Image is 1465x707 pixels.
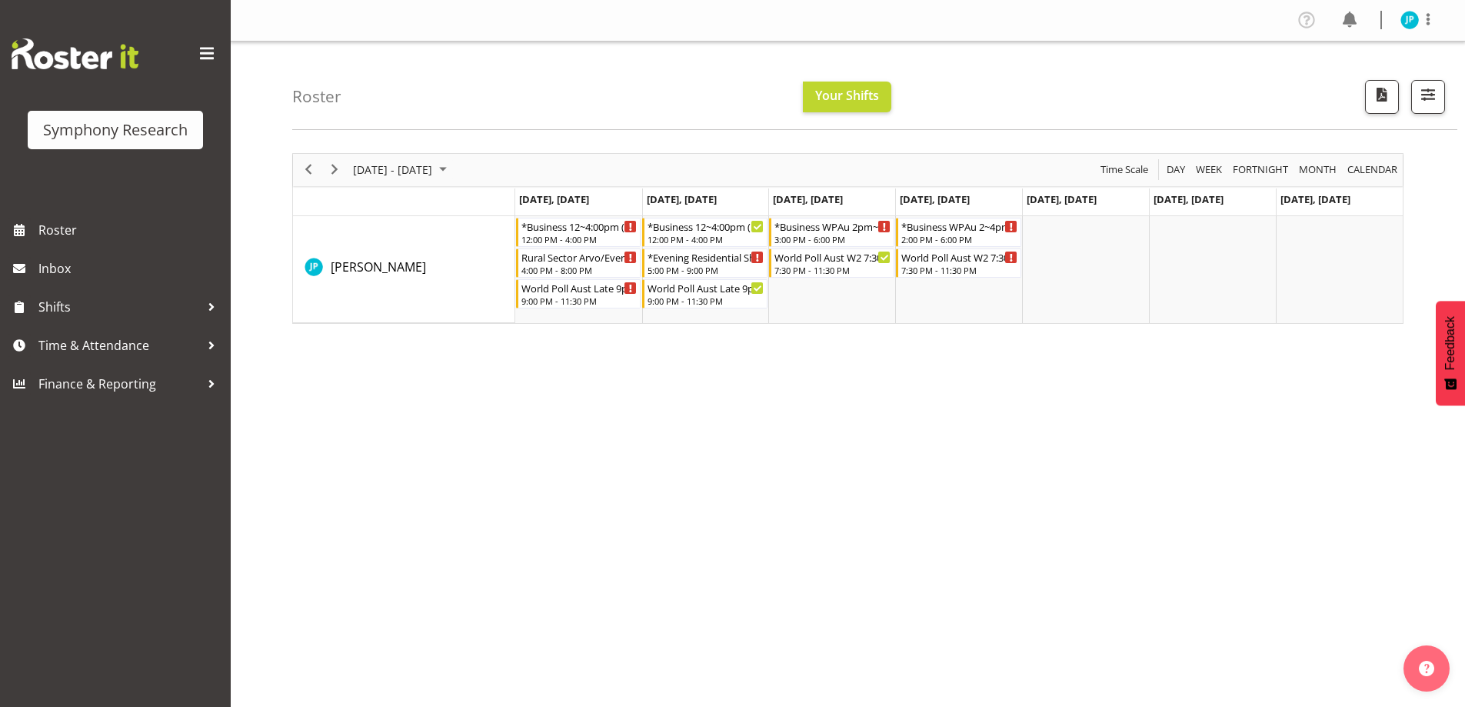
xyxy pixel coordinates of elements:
span: Your Shifts [815,87,879,104]
div: 5:00 PM - 9:00 PM [648,264,764,276]
span: [DATE], [DATE] [773,192,843,206]
button: Timeline Month [1297,160,1340,179]
span: Shifts [38,295,200,318]
div: 7:30 PM - 11:30 PM [774,264,891,276]
span: Time & Attendance [38,334,200,357]
div: Jake Pringle"s event - *Business 12~4:00pm (mixed shift start times) Begin From Monday, September... [516,218,641,247]
span: Time Scale [1099,160,1150,179]
button: Timeline Week [1194,160,1225,179]
div: Jake Pringle"s event - World Poll Aust W2 7:30pm~11:30pm Begin From Thursday, October 2, 2025 at ... [896,248,1021,278]
div: *Business WPAu 2pm~6pm [774,218,891,234]
div: 7:30 PM - 11:30 PM [901,264,1017,276]
button: Timeline Day [1164,160,1188,179]
img: help-xxl-2.png [1419,661,1434,676]
td: Jake Pringle resource [293,216,515,323]
button: Download a PDF of the roster according to the set date range. [1365,80,1399,114]
div: Jake Pringle"s event - *Evening Residential Shift 5-9pm Begin From Tuesday, September 30, 2025 at... [642,248,767,278]
div: 12:00 PM - 4:00 PM [648,233,764,245]
span: [DATE], [DATE] [900,192,970,206]
span: [DATE], [DATE] [519,192,589,206]
div: previous period [295,154,321,186]
span: calendar [1346,160,1399,179]
div: World Poll Aust Late 9p~11:30p [648,280,764,295]
div: Jake Pringle"s event - *Business 12~4:00pm (mixed shift start times) Begin From Tuesday, Septembe... [642,218,767,247]
span: Week [1194,160,1224,179]
div: Jake Pringle"s event - *Business WPAu 2pm~6pm Begin From Wednesday, October 1, 2025 at 3:00:00 PM... [769,218,894,247]
span: Feedback [1443,316,1457,370]
img: Rosterit website logo [12,38,138,69]
div: next period [321,154,348,186]
div: Jake Pringle"s event - World Poll Aust W2 7:30pm~11:30pm Begin From Wednesday, October 1, 2025 at... [769,248,894,278]
h4: Roster [292,88,341,105]
button: Fortnight [1230,160,1291,179]
button: Your Shifts [803,82,891,112]
span: [DATE], [DATE] [647,192,717,206]
span: Roster [38,218,223,242]
span: [DATE], [DATE] [1027,192,1097,206]
span: [DATE], [DATE] [1280,192,1350,206]
div: *Business 12~4:00pm (mixed shift start times) [521,218,638,234]
button: Feedback - Show survey [1436,301,1465,405]
div: Timeline Week of September 29, 2025 [292,153,1403,324]
button: Filter Shifts [1411,80,1445,114]
div: 2:00 PM - 6:00 PM [901,233,1017,245]
div: *Evening Residential Shift 5-9pm [648,249,764,265]
span: [DATE], [DATE] [1154,192,1224,206]
span: Month [1297,160,1338,179]
div: World Poll Aust W2 7:30pm~11:30pm [774,249,891,265]
button: Next [325,160,345,179]
button: Month [1345,160,1400,179]
span: Finance & Reporting [38,372,200,395]
img: jake-pringle11873.jpg [1400,11,1419,29]
span: Inbox [38,257,223,280]
div: World Poll Aust Late 9p~11:30pm [521,280,638,295]
button: September 2025 [351,160,454,179]
a: [PERSON_NAME] [331,258,426,276]
div: Rural Sector Arvo/Evenings [521,249,638,265]
span: Fortnight [1231,160,1290,179]
span: [PERSON_NAME] [331,258,426,275]
div: *Business 12~4:00pm (mixed shift start times) [648,218,764,234]
div: 3:00 PM - 6:00 PM [774,233,891,245]
button: Time Scale [1098,160,1151,179]
table: Timeline Week of September 29, 2025 [515,216,1403,323]
div: Jake Pringle"s event - Rural Sector Arvo/Evenings Begin From Monday, September 29, 2025 at 4:00:0... [516,248,641,278]
div: 9:00 PM - 11:30 PM [648,295,764,307]
div: Jake Pringle"s event - World Poll Aust Late 9p~11:30pm Begin From Monday, September 29, 2025 at 9... [516,279,641,308]
span: Day [1165,160,1187,179]
div: 4:00 PM - 8:00 PM [521,264,638,276]
div: Symphony Research [43,118,188,142]
div: *Business WPAu 2~4pm [901,218,1017,234]
div: World Poll Aust W2 7:30pm~11:30pm [901,249,1017,265]
div: 12:00 PM - 4:00 PM [521,233,638,245]
div: Sep 29 - Oct 05, 2025 [348,154,456,186]
button: Previous [298,160,319,179]
span: [DATE] - [DATE] [351,160,434,179]
div: Jake Pringle"s event - World Poll Aust Late 9p~11:30p Begin From Tuesday, September 30, 2025 at 9... [642,279,767,308]
div: 9:00 PM - 11:30 PM [521,295,638,307]
div: Jake Pringle"s event - *Business WPAu 2~4pm Begin From Thursday, October 2, 2025 at 2:00:00 PM GM... [896,218,1021,247]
